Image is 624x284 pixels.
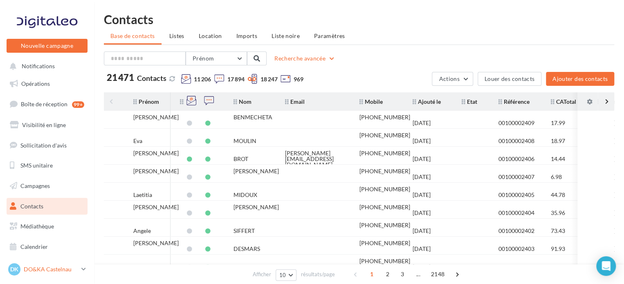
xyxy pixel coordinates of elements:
div: [DATE] [413,192,431,198]
span: 2 [381,268,394,281]
span: Contacts [20,203,43,210]
div: DESMARS [233,246,260,252]
span: Ajouté le [413,98,441,105]
span: 18 247 [260,75,277,83]
div: [DATE] [413,246,431,252]
span: CATotal [551,98,576,105]
div: [PHONE_NUMBER] [359,168,410,174]
span: 1 [365,268,378,281]
span: Liste noire [272,32,300,39]
div: [PERSON_NAME][EMAIL_ADDRESS][DOMAIN_NAME] [285,150,346,168]
div: [PHONE_NUMBER] [359,258,410,264]
div: [PHONE_NUMBER] [359,204,410,210]
div: Open Intercom Messenger [596,256,616,276]
button: Prénom [186,51,247,65]
span: 10 [279,272,286,278]
span: Listes [169,32,184,39]
div: 91.93 [551,246,565,252]
div: 00100002405 [498,192,534,198]
div: 00100002403 [498,246,534,252]
div: 18.97 [551,138,565,144]
span: 969 [293,75,303,83]
button: Recherche avancée [271,54,339,63]
span: Paramètres [314,32,345,39]
div: 73.43 [551,228,565,234]
div: MAZENQ [233,264,259,270]
button: 10 [276,269,296,281]
span: Boîte de réception [21,101,67,107]
div: SIFFERT [233,228,255,234]
div: 00100002408 [498,138,534,144]
p: DO&KA Castelnau [24,265,78,273]
div: 00100002406 [498,156,534,162]
div: [DATE] [413,120,431,126]
a: DK DO&KA Castelnau [7,262,88,277]
div: [DATE] [413,210,431,216]
div: Angele [133,228,151,234]
span: Opérations [21,80,50,87]
div: [DATE] [413,156,431,162]
div: Laetitia [133,192,152,198]
div: [PERSON_NAME] [133,168,179,174]
a: Visibilité en ligne [5,116,89,134]
div: [PERSON_NAME] [133,204,179,210]
span: Sollicitation d'avis [20,141,67,148]
div: 6.98 [551,174,562,180]
a: Campagnes [5,177,89,195]
span: résultats/page [301,271,335,278]
div: [PHONE_NUMBER] [359,132,410,138]
span: 21 471 [107,73,134,82]
div: [PERSON_NAME] [133,114,179,120]
div: 35.96 [551,210,565,216]
div: [PHONE_NUMBER] [359,150,410,156]
span: Location [199,32,222,39]
span: Actions [439,75,459,82]
h1: Contacts [104,13,614,25]
span: Etat [462,98,477,105]
span: Calendrier [20,243,48,250]
div: 00100002404 [498,210,534,216]
span: Visibilité en ligne [22,121,66,128]
span: Notifications [22,63,55,70]
button: Actions [432,72,473,86]
div: 00100002409 [498,120,534,126]
div: BROT [233,156,248,162]
div: [PHONE_NUMBER] [359,114,410,120]
span: Prénom [133,98,159,105]
a: Médiathèque [5,218,89,235]
div: Violaine [133,264,155,270]
button: Nouvelle campagne [7,39,88,53]
span: 11 206 [194,75,211,83]
a: Sollicitation d'avis [5,137,89,154]
div: 00100002402 [498,228,534,234]
div: [DATE] [413,264,431,270]
span: 2148 [428,268,448,281]
a: Contacts [5,198,89,215]
div: [DATE] [413,228,431,234]
span: ... [412,268,425,281]
a: Calendrier [5,238,89,255]
div: BENMECHETA [233,114,272,120]
button: Ajouter des contacts [546,72,614,86]
span: Nom [233,98,251,105]
span: 3 [396,268,409,281]
span: Email [285,98,305,105]
div: [PERSON_NAME] [233,168,279,174]
div: 99+ [72,101,84,108]
div: MIDOUX [233,192,257,198]
span: Afficher [253,271,271,278]
span: Prénom [193,55,214,62]
span: Imports [236,32,257,39]
span: Contacts [137,74,166,83]
div: 83.97 [551,264,565,270]
div: [PERSON_NAME] [233,204,279,210]
a: Boîte de réception99+ [5,95,89,113]
div: 44.78 [551,192,565,198]
div: [PHONE_NUMBER] [359,240,410,246]
div: 00100002407 [498,174,534,180]
span: SMS unitaire [20,162,53,169]
div: [PHONE_NUMBER] [359,222,410,228]
span: DK [10,265,18,273]
span: Campagnes [20,182,50,189]
div: [DATE] [413,174,431,180]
